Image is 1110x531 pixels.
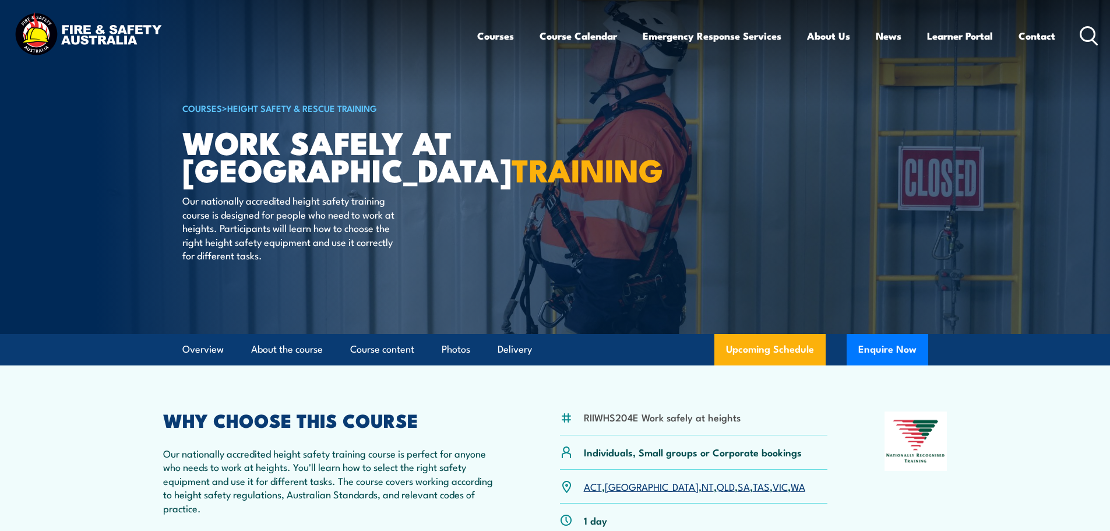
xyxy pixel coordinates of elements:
h1: Work Safely at [GEOGRAPHIC_DATA] [182,128,470,182]
a: TAS [753,479,770,493]
h2: WHY CHOOSE THIS COURSE [163,412,503,428]
strong: TRAINING [512,145,663,193]
a: NT [702,479,714,493]
a: News [876,20,901,51]
a: Emergency Response Services [643,20,781,51]
a: Photos [442,334,470,365]
p: 1 day [584,514,607,527]
a: VIC [773,479,788,493]
a: Course content [350,334,414,365]
a: Contact [1019,20,1055,51]
a: COURSES [182,101,222,114]
a: WA [791,479,805,493]
a: Course Calendar [540,20,617,51]
a: Upcoming Schedule [714,334,826,365]
p: Individuals, Small groups or Corporate bookings [584,445,802,459]
a: About the course [251,334,323,365]
a: SA [738,479,750,493]
a: [GEOGRAPHIC_DATA] [605,479,699,493]
a: About Us [807,20,850,51]
a: ACT [584,479,602,493]
h6: > [182,101,470,115]
button: Enquire Now [847,334,928,365]
p: , , , , , , , [584,480,805,493]
li: RIIWHS204E Work safely at heights [584,410,741,424]
p: Our nationally accredited height safety training course is perfect for anyone who needs to work a... [163,446,503,515]
p: Our nationally accredited height safety training course is designed for people who need to work a... [182,194,395,262]
a: Learner Portal [927,20,993,51]
img: Nationally Recognised Training logo. [885,412,947,471]
a: Height Safety & Rescue Training [227,101,377,114]
a: Courses [477,20,514,51]
a: Overview [182,334,224,365]
a: Delivery [498,334,532,365]
a: QLD [717,479,735,493]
